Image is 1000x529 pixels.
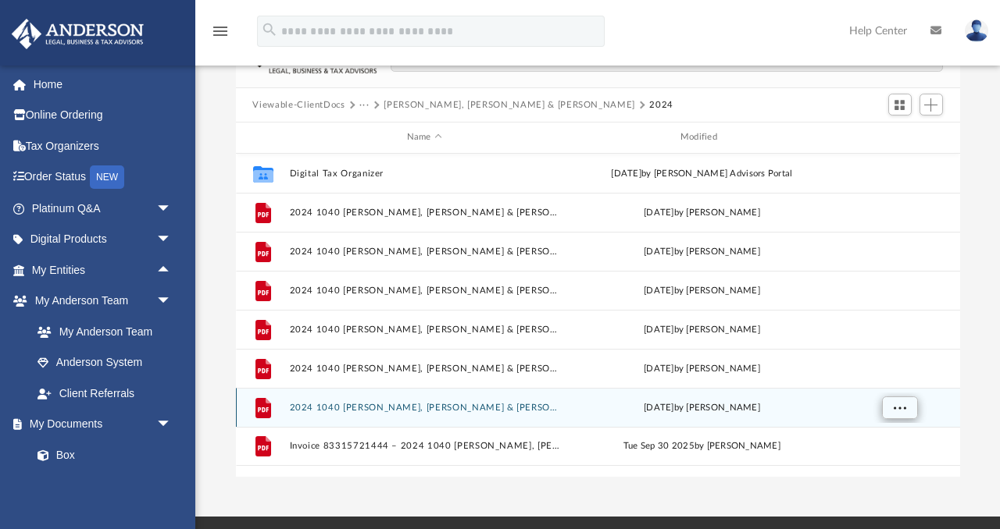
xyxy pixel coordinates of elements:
button: 2024 [649,98,673,112]
div: [DATE] by [PERSON_NAME] [566,205,837,219]
span: arrow_drop_down [156,193,187,225]
div: [DATE] by [PERSON_NAME] [566,244,837,258]
div: id [844,130,953,144]
span: arrow_drop_down [156,409,187,441]
a: Box [22,439,180,470]
img: Anderson Advisors Platinum Portal [7,19,148,49]
div: NEW [90,165,124,189]
span: arrow_drop_up [156,254,187,286]
div: grid [236,154,960,478]
button: 2024 1040 [PERSON_NAME], [PERSON_NAME] & [PERSON_NAME] - CA FTB 3582 Payment Voucher.pdf [289,247,559,257]
span: arrow_drop_down [156,286,187,318]
button: Invoice 83315721444 – 2024 1040 [PERSON_NAME], [PERSON_NAME] & [PERSON_NAME].pdf [289,441,559,451]
button: ··· [359,98,370,112]
a: My Anderson Team [22,316,180,347]
a: Client Referrals [22,378,187,409]
div: [DATE] by [PERSON_NAME] [566,322,837,336]
button: Add [920,94,943,115]
button: 2024 1040 [PERSON_NAME], [PERSON_NAME] & [PERSON_NAME] - OH Form OUPC Payment Voucher.pdf [289,364,559,374]
button: Viewable-ClientDocs [252,98,345,112]
div: id [242,130,281,144]
a: My Anderson Teamarrow_drop_down [11,286,187,317]
button: Digital Tax Organizer [289,169,559,179]
a: Tax Organizers [11,130,195,162]
div: [DATE] by [PERSON_NAME] Advisors Portal [566,166,837,180]
span: arrow_drop_down [156,224,187,256]
button: 2024 1040 [PERSON_NAME], [PERSON_NAME] & [PERSON_NAME] - Review Copy.pdf [289,403,559,413]
button: 2024 1040 [PERSON_NAME], [PERSON_NAME] & [PERSON_NAME] - e-file authorization - please sign.pdf [289,286,559,296]
a: My Entitiesarrow_drop_up [11,254,195,286]
div: Name [288,130,559,144]
a: Digital Productsarrow_drop_down [11,224,195,255]
div: [DATE] by [PERSON_NAME] [566,283,837,297]
a: Meeting Minutes [22,470,187,502]
a: Order StatusNEW [11,162,195,193]
a: menu [211,30,230,41]
div: Tue Sep 30 2025 by [PERSON_NAME] [566,439,837,453]
a: Platinum Q&Aarrow_drop_down [11,193,195,224]
div: Modified [566,130,837,144]
div: [DATE] by [PERSON_NAME] [566,361,837,375]
i: menu [211,22,230,41]
button: More options [881,396,917,419]
div: [DATE] by [PERSON_NAME] [566,400,837,414]
a: Online Ordering [11,100,195,131]
button: 2024 1040 [PERSON_NAME], [PERSON_NAME] & [PERSON_NAME] - Filing Instructions.pdf [289,325,559,335]
i: search [261,21,278,38]
img: User Pic [965,20,988,42]
a: Home [11,69,195,100]
a: My Documentsarrow_drop_down [11,409,187,440]
button: Switch to Grid View [888,94,912,115]
a: Anderson System [22,347,187,378]
button: 2024 1040 [PERSON_NAME], [PERSON_NAME] & [PERSON_NAME] - ([GEOGRAPHIC_DATA] CITIES) Print, Sign, ... [289,208,559,218]
button: [PERSON_NAME], [PERSON_NAME] & [PERSON_NAME] [384,98,635,112]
